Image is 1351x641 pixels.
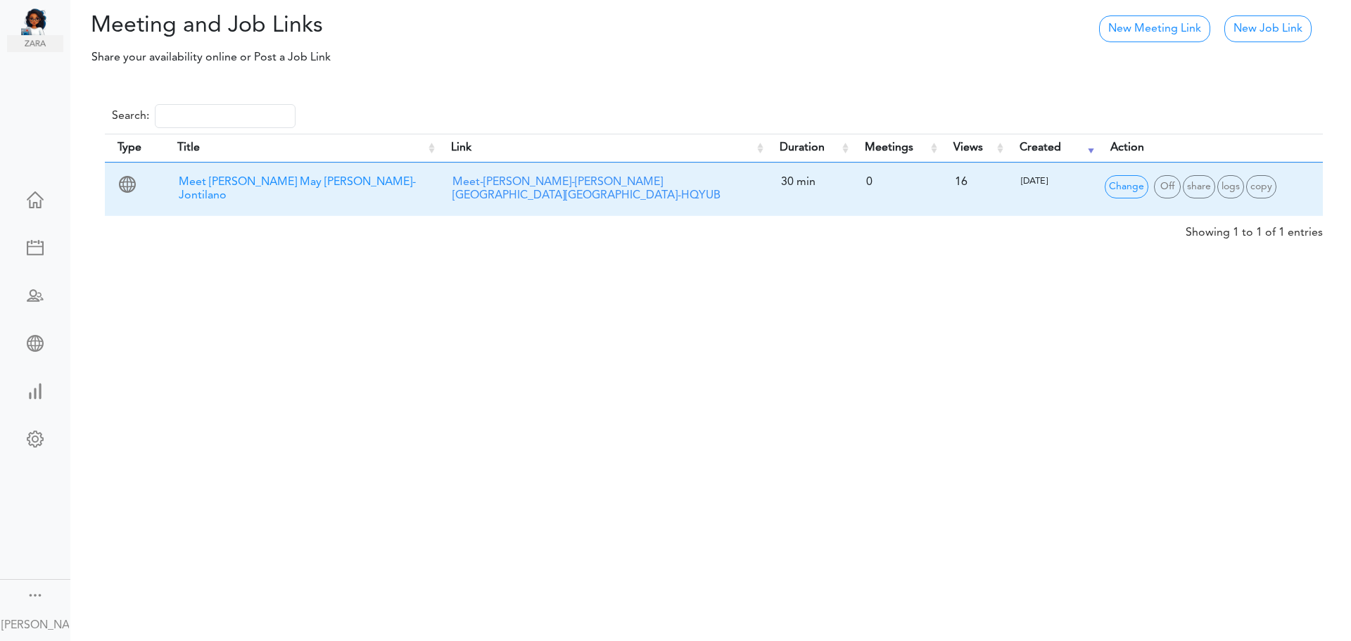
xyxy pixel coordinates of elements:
div: Show menu and text [27,587,44,601]
th: Duration: activate to sort column ascending [767,134,851,163]
a: Change Settings [7,424,63,457]
a: [PERSON_NAME] [1,608,69,640]
th: Created: activate to sort column ascending [1007,134,1098,163]
span: Edit Link [1105,175,1148,198]
div: 0 [859,169,934,196]
label: Search: [112,104,296,128]
div: 16 [948,169,1000,196]
span: 1:1 Meeting Link [119,180,136,197]
div: Showing 1 to 1 of 1 entries [1186,216,1323,241]
span: Meeting Details [1217,175,1244,198]
span: Duplicate Link [1246,175,1276,198]
span: Meet [PERSON_NAME] May [PERSON_NAME]-Jontilano [179,177,416,201]
th: Title: activate to sort column ascending [165,134,438,163]
div: 30 min [774,169,844,196]
a: Meet-[PERSON_NAME]-[PERSON_NAME][GEOGRAPHIC_DATA][GEOGRAPHIC_DATA]-HQYUB [452,177,721,201]
div: [PERSON_NAME] [1,617,69,634]
th: Action [1098,134,1323,163]
div: Home [7,191,63,205]
p: Share your availability online or Post a Job Link [82,49,978,66]
th: Meetings: activate to sort column ascending [852,134,941,163]
img: Unified Global - Powered by TEAMCAL AI [21,7,63,35]
div: [DATE] [1014,169,1091,194]
a: Change side menu [27,587,44,607]
div: Schedule Team Meeting [7,287,63,301]
input: Search: [155,104,296,128]
img: zara.png [7,35,63,52]
th: Views: activate to sort column ascending [941,134,1007,163]
span: Turn Off Sharing [1154,175,1181,198]
div: Share Meeting Link [7,335,63,349]
th: Type [105,134,165,163]
div: View Insights [7,383,63,397]
a: New Meeting Link [1099,15,1210,42]
div: Change Settings [7,431,63,445]
div: Create Meeting [7,239,63,253]
h2: Meeting and Job Links [81,13,700,39]
a: New Job Link [1224,15,1312,42]
th: Link: activate to sort column ascending [438,134,767,163]
span: Share Link [1183,175,1215,198]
